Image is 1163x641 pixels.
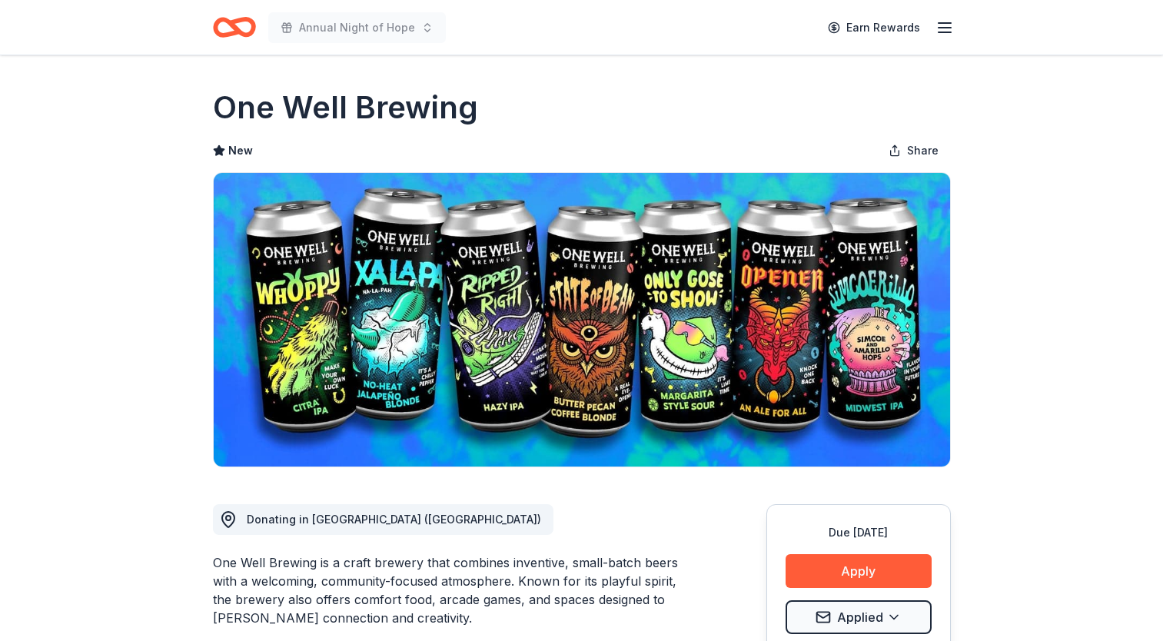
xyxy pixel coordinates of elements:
a: Home [213,9,256,45]
div: One Well Brewing is a craft brewery that combines inventive, small-batch beers with a welcoming, ... [213,553,693,627]
h1: One Well Brewing [213,86,478,129]
a: Earn Rewards [819,14,929,42]
button: Apply [786,554,932,588]
span: Donating in [GEOGRAPHIC_DATA] ([GEOGRAPHIC_DATA]) [247,513,541,526]
img: Image for One Well Brewing [214,173,950,467]
span: Applied [837,607,883,627]
span: Share [907,141,939,160]
button: Applied [786,600,932,634]
button: Share [876,135,951,166]
span: Annual Night of Hope [299,18,415,37]
span: New [228,141,253,160]
div: Due [DATE] [786,523,932,542]
button: Annual Night of Hope [268,12,446,43]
